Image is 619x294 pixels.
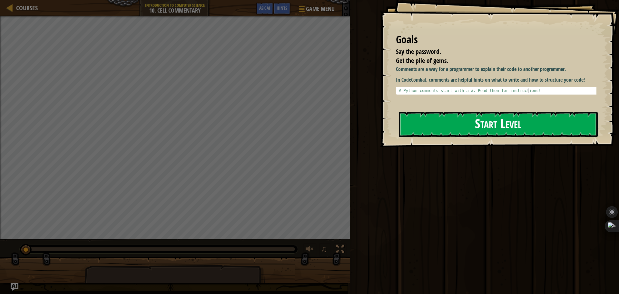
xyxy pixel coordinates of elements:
[16,4,38,12] span: Courses
[396,32,596,47] div: Goals
[388,47,595,56] li: Say the password.
[396,47,441,56] span: Say the password.
[396,76,601,84] p: In CodeCombat, comments are helpful hints on what to write and how to structure your code!
[334,243,347,257] button: Toggle fullscreen
[388,56,595,66] li: Get the pile of gems.
[303,243,316,257] button: Adjust volume
[11,283,18,291] button: Ask AI
[259,5,270,11] span: Ask AI
[319,243,330,257] button: ♫
[306,5,335,13] span: Game Menu
[321,244,327,254] span: ♫
[277,5,287,11] span: Hints
[399,112,598,137] button: Start Level
[294,3,339,18] button: Game Menu
[13,4,38,12] a: Courses
[396,66,601,73] p: Comments are a way for a programmer to explain their code to another programmer.
[396,56,448,65] span: Get the pile of gems.
[256,3,273,15] button: Ask AI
